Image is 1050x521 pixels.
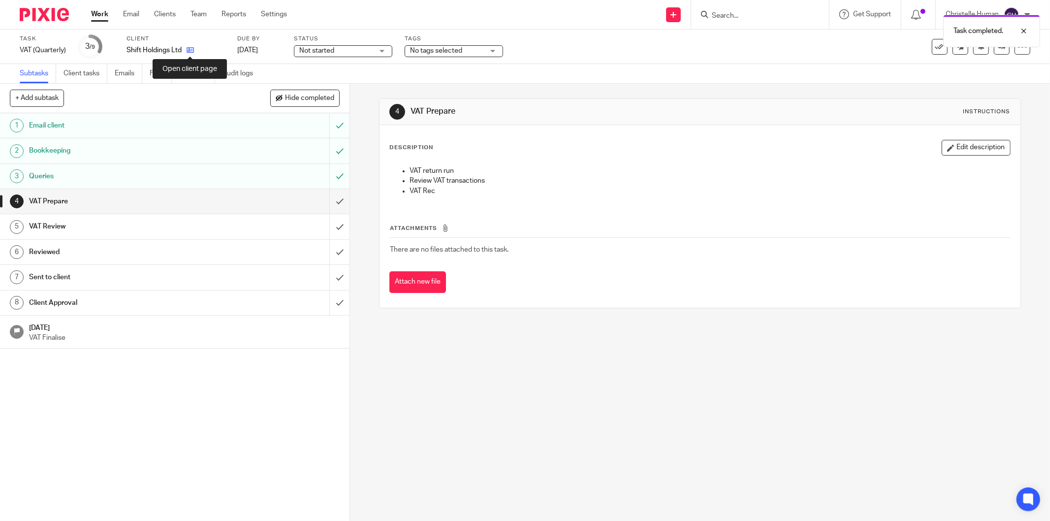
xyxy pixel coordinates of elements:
button: Attach new file [389,271,446,293]
button: Hide completed [270,90,340,106]
div: 7 [10,270,24,284]
button: Edit description [942,140,1011,156]
div: 8 [10,296,24,310]
div: 1 [10,119,24,132]
span: [DATE] [237,47,258,54]
div: 4 [389,104,405,120]
p: VAT Finalise [29,333,340,343]
label: Task [20,35,66,43]
h1: Reviewed [29,245,223,260]
a: Emails [115,64,142,83]
div: 3 [10,169,24,183]
div: 3 [85,41,95,52]
div: 2 [10,144,24,158]
p: Description [389,144,433,152]
label: Due by [237,35,282,43]
a: Team [191,9,207,19]
button: + Add subtask [10,90,64,106]
div: 4 [10,195,24,208]
h1: VAT Prepare [411,106,721,117]
p: VAT return run [410,166,1010,176]
a: Subtasks [20,64,56,83]
a: Email [123,9,139,19]
h1: VAT Prepare [29,194,223,209]
small: /9 [90,44,95,50]
a: Audit logs [223,64,260,83]
h1: Email client [29,118,223,133]
span: Attachments [390,226,437,231]
a: Client tasks [64,64,107,83]
div: 6 [10,245,24,259]
span: No tags selected [410,47,462,54]
img: Pixie [20,8,69,21]
a: Reports [222,9,246,19]
span: Hide completed [285,95,334,102]
a: Clients [154,9,176,19]
p: Task completed. [954,26,1003,36]
a: Settings [261,9,287,19]
label: Status [294,35,392,43]
label: Client [127,35,225,43]
h1: Bookkeeping [29,143,223,158]
h1: Sent to client [29,270,223,285]
span: There are no files attached to this task. [390,246,509,253]
p: VAT Rec [410,186,1010,196]
h1: VAT Review [29,219,223,234]
a: Files [150,64,172,83]
h1: Client Approval [29,295,223,310]
p: Review VAT transactions [410,176,1010,186]
img: svg%3E [1004,7,1019,23]
a: Work [91,9,108,19]
div: VAT (Quarterly) [20,45,66,55]
div: 5 [10,220,24,234]
label: Tags [405,35,503,43]
div: Instructions [963,108,1011,116]
span: Not started [299,47,334,54]
h1: Queries [29,169,223,184]
a: Notes (0) [179,64,215,83]
p: Shift Holdings Ltd [127,45,182,55]
h1: [DATE] [29,321,340,333]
